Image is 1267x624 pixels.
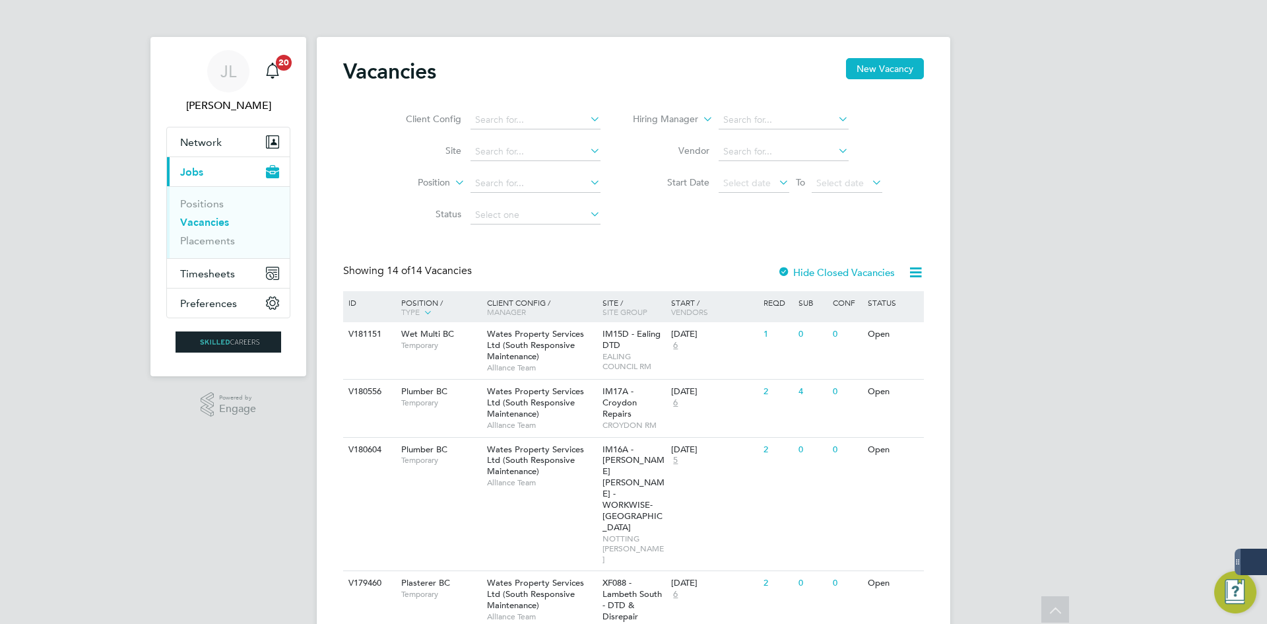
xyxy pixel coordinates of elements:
[829,291,864,314] div: Conf
[1214,571,1256,613] button: Engage Resource Center
[201,392,257,417] a: Powered byEngage
[401,306,420,317] span: Type
[345,438,391,462] div: V180604
[671,306,708,317] span: Vendors
[167,127,290,156] button: Network
[471,143,601,161] input: Search for...
[487,577,584,611] span: Wates Property Services Ltd (South Responsive Maintenance)
[622,113,698,126] label: Hiring Manager
[760,571,795,596] div: 2
[846,58,924,79] button: New Vacancy
[166,50,290,114] a: JL[PERSON_NAME]
[487,328,584,362] span: Wates Property Services Ltd (South Responsive Maintenance)
[276,55,292,71] span: 20
[167,186,290,258] div: Jobs
[719,143,849,161] input: Search for...
[795,571,829,596] div: 0
[150,37,306,376] nav: Main navigation
[864,380,922,404] div: Open
[602,444,665,533] span: IM16A - [PERSON_NAME] [PERSON_NAME] - WORKWISE- [GEOGRAPHIC_DATA]
[180,267,235,280] span: Timesheets
[864,571,922,596] div: Open
[180,234,235,247] a: Placements
[487,444,584,477] span: Wates Property Services Ltd (South Responsive Maintenance)
[602,420,665,431] span: CROYDON RM
[671,329,757,340] div: [DATE]
[602,328,661,351] span: IM15D - Ealing DTD
[471,174,601,193] input: Search for...
[180,216,229,228] a: Vacancies
[795,322,829,347] div: 0
[668,291,760,323] div: Start /
[484,291,599,323] div: Client Config /
[599,291,668,323] div: Site /
[671,340,680,351] span: 6
[760,291,795,314] div: Reqd
[795,438,829,462] div: 0
[401,340,480,351] span: Temporary
[471,206,601,225] input: Select one
[795,291,829,314] div: Sub
[401,328,454,339] span: Wet Multi BC
[671,589,680,600] span: 6
[387,264,410,277] span: 14 of
[401,455,480,466] span: Temporary
[401,386,447,397] span: Plumber BC
[829,571,864,596] div: 0
[166,331,290,353] a: Go to home page
[180,136,222,149] span: Network
[345,571,391,596] div: V179460
[180,197,224,210] a: Positions
[829,380,864,404] div: 0
[387,264,472,277] span: 14 Vacancies
[487,477,596,488] span: Alliance Team
[220,63,236,80] span: JL
[864,438,922,462] div: Open
[487,611,596,622] span: Alliance Team
[401,577,450,588] span: Plasterer BC
[760,322,795,347] div: 1
[671,578,757,589] div: [DATE]
[487,363,596,373] span: Alliance Team
[343,264,474,278] div: Showing
[345,380,391,404] div: V180556
[180,297,237,310] span: Preferences
[792,174,809,191] span: To
[345,291,391,314] div: ID
[633,145,709,156] label: Vendor
[385,145,461,156] label: Site
[829,438,864,462] div: 0
[401,444,447,455] span: Plumber BC
[671,398,680,409] span: 6
[166,98,290,114] span: Joe Laws
[167,289,290,318] button: Preferences
[391,291,484,324] div: Position /
[760,380,795,404] div: 2
[671,386,757,398] div: [DATE]
[723,177,771,189] span: Select date
[602,306,647,317] span: Site Group
[816,177,864,189] span: Select date
[602,386,637,419] span: IM17A - Croydon Repairs
[401,398,480,408] span: Temporary
[180,166,203,178] span: Jobs
[864,322,922,347] div: Open
[343,58,436,85] h2: Vacancies
[602,534,665,565] span: NOTTING [PERSON_NAME]
[345,322,391,347] div: V181151
[374,176,450,190] label: Position
[864,291,922,314] div: Status
[385,113,461,125] label: Client Config
[219,403,256,415] span: Engage
[671,455,680,466] span: 5
[633,176,709,188] label: Start Date
[671,444,757,456] div: [DATE]
[795,380,829,404] div: 4
[176,331,281,353] img: skilledcareers-logo-retina.png
[259,50,286,92] a: 20
[829,322,864,347] div: 0
[167,259,290,288] button: Timesheets
[719,111,849,129] input: Search for...
[487,420,596,431] span: Alliance Team
[401,589,480,600] span: Temporary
